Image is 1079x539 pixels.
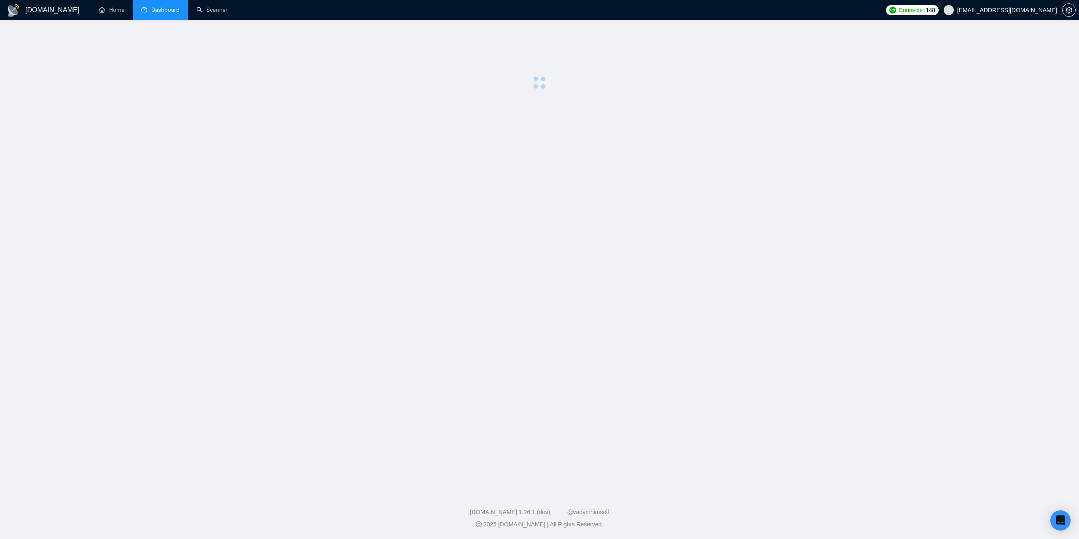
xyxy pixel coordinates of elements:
[99,6,124,13] a: homeHome
[1062,3,1076,17] button: setting
[151,6,180,13] span: Dashboard
[889,7,896,13] img: upwork-logo.png
[141,7,147,13] span: dashboard
[946,7,952,13] span: user
[7,520,1072,529] div: 2025 [DOMAIN_NAME] | All Rights Reserved.
[7,4,20,17] img: logo
[196,6,228,13] a: searchScanner
[1062,7,1076,13] a: setting
[470,509,550,515] a: [DOMAIN_NAME] 1.26.1 (dev)
[926,5,935,15] span: 148
[567,509,609,515] a: @vadymhimself
[1050,510,1071,531] div: Open Intercom Messenger
[476,521,482,527] span: copyright
[899,5,924,15] span: Connects:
